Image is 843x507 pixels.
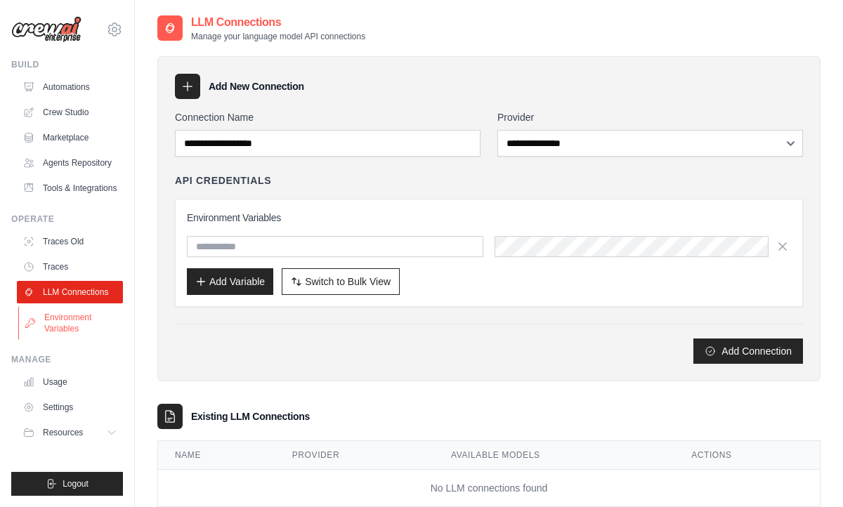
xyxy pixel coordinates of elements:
h3: Environment Variables [187,211,791,225]
th: Actions [674,441,820,470]
a: Crew Studio [17,101,123,124]
a: Tools & Integrations [17,177,123,199]
button: Logout [11,472,123,496]
p: Manage your language model API connections [191,31,365,42]
img: Logo [11,16,81,43]
th: Name [158,441,275,470]
button: Add Variable [187,268,273,295]
label: Connection Name [175,110,481,124]
h2: LLM Connections [191,14,365,31]
div: Operate [11,213,123,225]
button: Resources [17,421,123,444]
th: Available Models [434,441,674,470]
td: No LLM connections found [158,470,820,507]
button: Switch to Bulk View [282,268,400,295]
a: Automations [17,76,123,98]
a: Settings [17,396,123,419]
a: LLM Connections [17,281,123,303]
h3: Add New Connection [209,79,304,93]
div: Build [11,59,123,70]
a: Environment Variables [18,306,124,340]
h4: API Credentials [175,173,271,187]
a: Traces [17,256,123,278]
a: Usage [17,371,123,393]
a: Agents Repository [17,152,123,174]
span: Logout [63,478,89,489]
button: Add Connection [693,338,803,364]
th: Provider [275,441,434,470]
div: Manage [11,354,123,365]
h3: Existing LLM Connections [191,409,310,423]
a: Traces Old [17,230,123,253]
span: Resources [43,427,83,438]
a: Marketplace [17,126,123,149]
label: Provider [497,110,803,124]
span: Switch to Bulk View [305,275,391,289]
